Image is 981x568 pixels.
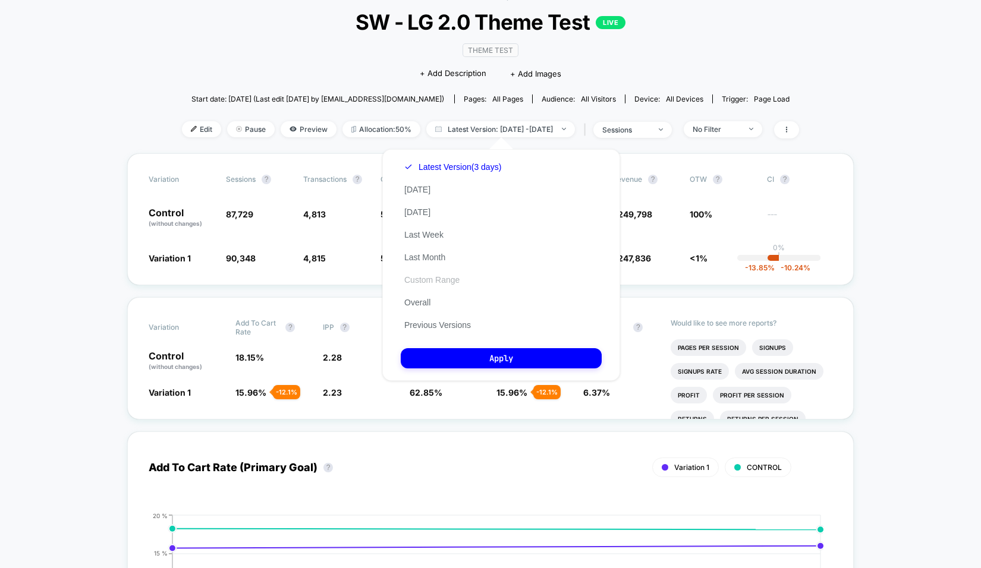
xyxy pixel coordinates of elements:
[340,323,350,332] button: ?
[735,363,823,380] li: Avg Session Duration
[671,387,707,403] li: Profit
[281,121,337,137] span: Preview
[401,320,474,330] button: Previous Versions
[671,339,746,356] li: Pages Per Session
[235,387,266,397] span: 15.96 %
[149,351,224,371] p: Control
[618,253,651,263] span: 247,836
[235,318,279,336] span: Add To Cart Rate
[401,297,434,308] button: Overall
[154,550,168,557] tspan: 15 %
[323,352,342,362] span: 2.28
[562,128,566,130] img: end
[659,128,663,131] img: end
[226,209,253,219] span: 87,729
[542,94,616,103] div: Audience:
[583,387,610,397] span: 6.37 %
[303,175,347,184] span: Transactions
[510,69,561,78] span: + Add Images
[752,339,793,356] li: Signups
[191,126,197,132] img: edit
[496,387,527,397] span: 15.96 %
[191,94,444,103] span: Start date: [DATE] (Last edit [DATE] by [EMAIL_ADDRESS][DOMAIN_NAME])
[401,348,602,368] button: Apply
[492,94,523,103] span: all pages
[420,68,486,80] span: + Add Description
[775,263,810,272] span: -10.24 %
[149,387,191,397] span: Variation 1
[747,463,782,472] span: CONTROL
[273,385,300,399] div: - 12.1 %
[182,121,221,137] span: Edit
[671,363,729,380] li: Signups Rate
[262,175,271,184] button: ?
[690,175,755,184] span: OTW
[401,274,463,285] button: Custom Range
[773,243,785,252] p: 0%
[149,363,202,370] span: (without changes)
[690,209,712,219] span: 100%
[153,512,168,519] tspan: 20 %
[722,94,790,103] div: Trigger:
[463,43,518,57] span: Theme Test
[401,184,434,195] button: [DATE]
[236,126,242,132] img: end
[410,387,442,397] span: 62.85 %
[285,323,295,332] button: ?
[235,352,264,362] span: 18.15 %
[426,121,575,137] span: Latest Version: [DATE] - [DATE]
[754,94,790,103] span: Page Load
[401,162,505,172] button: Latest Version(3 days)
[323,463,333,472] button: ?
[226,175,256,184] span: Sessions
[303,253,326,263] span: 4,815
[303,209,326,219] span: 4,813
[342,121,420,137] span: Allocation: 50%
[720,411,806,427] li: Returns Per Session
[323,323,334,332] span: IPP
[780,175,790,184] button: ?
[464,94,523,103] div: Pages:
[749,128,753,130] img: end
[625,94,712,103] span: Device:
[353,175,362,184] button: ?
[581,94,616,103] span: All Visitors
[149,318,214,336] span: Variation
[149,175,214,184] span: Variation
[666,94,703,103] span: all devices
[767,175,832,184] span: CI
[602,125,650,134] div: sessions
[227,121,275,137] span: Pause
[351,126,356,132] img: rebalance
[693,125,740,134] div: No Filter
[671,411,714,427] li: Returns
[213,10,768,34] span: SW - LG 2.0 Theme Test
[401,207,434,217] button: [DATE]
[149,208,214,228] p: Control
[767,211,832,228] span: ---
[674,463,709,472] span: Variation 1
[713,175,722,184] button: ?
[149,220,202,227] span: (without changes)
[323,387,342,397] span: 2.23
[648,175,658,184] button: ?
[401,252,449,263] button: Last Month
[149,253,191,263] span: Variation 1
[745,263,775,272] span: -13.85 %
[778,252,780,261] p: |
[401,229,447,240] button: Last Week
[690,253,708,263] span: <1%
[612,209,652,219] span: $
[581,121,593,138] span: |
[633,323,643,332] button: ?
[435,126,442,132] img: calendar
[226,253,256,263] span: 90,348
[671,318,833,327] p: Would like to see more reports?
[618,209,652,219] span: 249,798
[713,387,791,403] li: Profit Per Session
[596,16,625,29] p: LIVE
